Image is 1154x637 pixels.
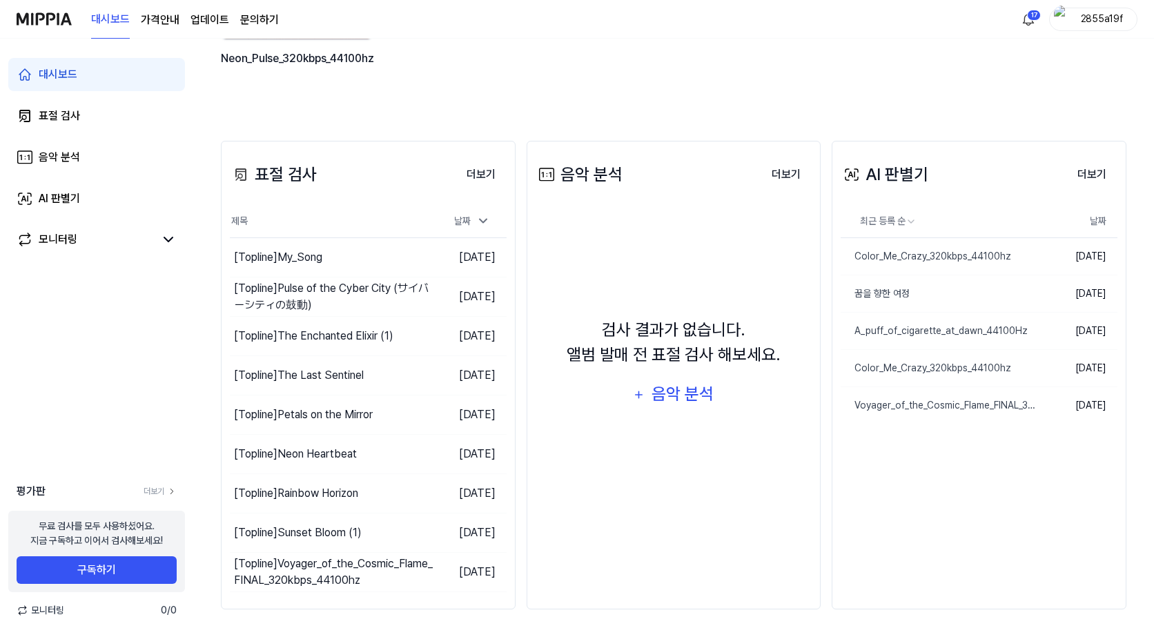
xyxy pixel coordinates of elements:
a: AI 판별기 [8,182,185,215]
div: A_puff_of_cigarette_at_dawn_44100Hz [841,324,1028,338]
div: 음악 분석 [649,381,715,407]
div: 검사 결과가 없습니다. 앨범 발매 전 표절 검사 해보세요. [567,317,781,367]
span: 평가판 [17,483,46,500]
a: 더보기 [761,160,812,188]
td: [DATE] [1037,350,1117,387]
div: 표절 검사 [39,108,80,124]
img: profile [1054,6,1070,33]
button: 알림17 [1017,8,1039,30]
a: 꿈을 향한 여정 [841,275,1037,312]
a: A_puff_of_cigarette_at_dawn_44100Hz [841,313,1037,349]
td: [DATE] [1037,275,1117,313]
div: 음악 분석 [536,162,623,187]
div: [Topline] Rainbow Horizon [234,485,358,502]
div: Color_Me_Crazy_320kbps_44100hz [841,249,1011,264]
div: 표절 검사 [230,162,317,187]
div: 무료 검사를 모두 사용하셨어요. 지금 구독하고 이어서 검사해보세요! [30,519,163,548]
div: 대시보드 [39,66,77,83]
td: [DATE] [1037,387,1117,424]
a: 표절 검사 [8,99,185,133]
span: 0 / 0 [161,603,177,618]
a: 가격안내 [141,12,179,28]
div: 17 [1027,10,1041,21]
button: 더보기 [761,161,812,188]
a: Voyager_of_the_Cosmic_Flame_FINAL_320kbps_44100hz [841,387,1037,424]
a: Color_Me_Crazy_320kbps_44100hz [841,350,1037,386]
div: [Topline] Voyager_of_the_Cosmic_Flame_FINAL_320kbps_44100hz [234,556,438,589]
div: [Topline] Neon Heartbeat [234,446,357,462]
td: [DATE] [438,435,507,474]
div: [Topline] Sunset Bloom (1) [234,525,362,541]
div: [Topline] Pulse of the Cyber City (サイバーシティの鼓動) [234,280,438,313]
th: 날짜 [1037,205,1117,238]
a: 업데이트 [190,12,229,28]
a: 문의하기 [240,12,279,28]
div: [Topline] My_Song [234,249,322,266]
a: 대시보드 [8,58,185,91]
div: 음악 분석 [39,149,80,166]
div: Voyager_of_the_Cosmic_Flame_FINAL_320kbps_44100hz [841,398,1037,413]
a: Color_Me_Crazy_320kbps_44100hz [841,238,1037,275]
a: 대시보드 [91,1,130,39]
a: 더보기 [1066,160,1117,188]
div: 날짜 [449,210,496,233]
div: 2855a19f [1075,11,1128,26]
td: [DATE] [438,356,507,395]
div: [Topline] The Enchanted Elixir (1) [234,328,393,344]
td: [DATE] [438,513,507,553]
button: profile2855a19f [1049,8,1137,31]
div: [Topline] The Last Sentinel [234,367,364,384]
a: 모니터링 [17,231,155,248]
th: 제목 [230,205,438,238]
a: 음악 분석 [8,141,185,174]
div: 꿈을 향한 여정 [841,286,910,301]
td: [DATE] [1037,238,1117,275]
div: AI 판별기 [39,190,80,207]
span: 모니터링 [17,603,64,618]
td: [DATE] [438,395,507,435]
div: [Topline] Petals on the Mirror [234,406,373,423]
td: [DATE] [438,238,507,277]
button: 더보기 [1066,161,1117,188]
td: [DATE] [1037,313,1117,350]
a: 더보기 [456,160,507,188]
div: AI 판별기 [841,162,928,187]
div: 모니터링 [39,231,77,248]
div: Neon_Pulse_320kbps_44100hz [221,50,375,85]
td: [DATE] [438,474,507,513]
button: 더보기 [456,161,507,188]
div: Color_Me_Crazy_320kbps_44100hz [841,361,1011,375]
button: 음악 분석 [624,378,723,411]
img: 알림 [1020,11,1037,28]
td: [DATE] [438,277,507,317]
td: [DATE] [438,553,507,592]
a: 더보기 [144,485,177,498]
td: [DATE] [438,317,507,356]
button: 구독하기 [17,556,177,584]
